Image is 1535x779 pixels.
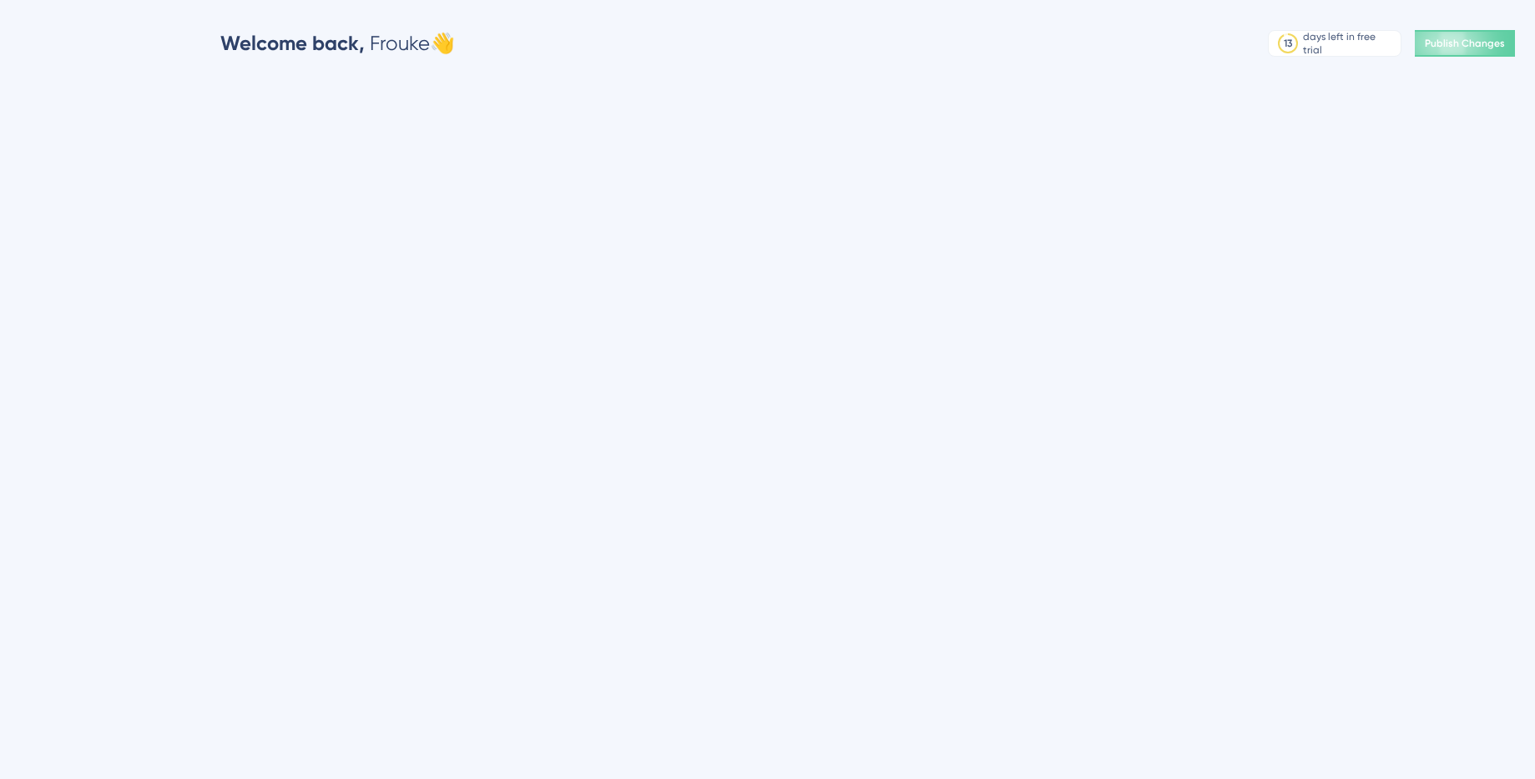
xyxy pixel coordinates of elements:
span: Welcome back, [220,31,365,55]
span: Publish Changes [1425,37,1505,50]
button: Publish Changes [1415,30,1515,57]
div: days left in free trial [1303,30,1396,57]
div: 13 [1284,37,1292,50]
div: Frouke 👋 [220,30,455,57]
